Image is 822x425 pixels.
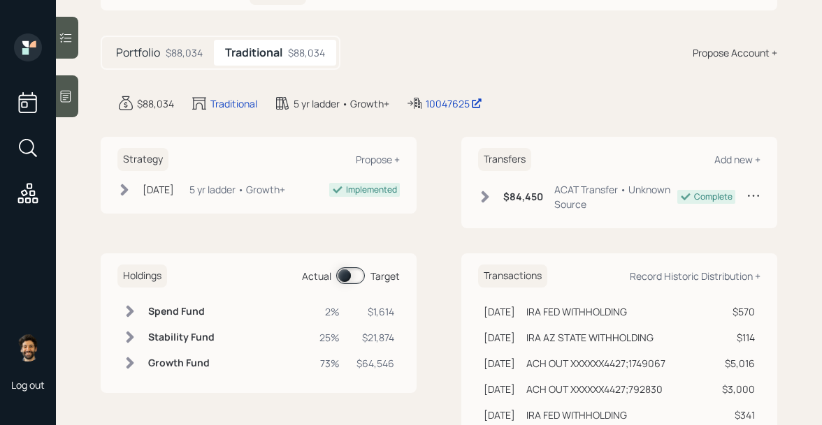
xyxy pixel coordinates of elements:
div: Target [370,269,400,283]
div: IRA AZ STATE WITHHOLDING [526,330,654,345]
div: $21,874 [356,330,394,345]
div: 73% [319,356,340,371]
div: Complete [694,191,733,203]
div: Implemented [346,184,397,196]
h6: Strategy [117,148,168,171]
div: $3,000 [722,382,755,396]
div: $88,034 [137,96,174,111]
div: 2% [319,304,340,319]
div: 5 yr ladder • Growth+ [189,182,285,197]
div: [DATE] [484,330,515,345]
div: Log out [11,378,45,392]
div: Record Historic Distribution + [630,269,760,283]
div: IRA FED WITHHOLDING [526,304,627,319]
div: 25% [319,330,340,345]
h6: Transfers [478,148,531,171]
h6: Holdings [117,264,167,288]
div: [DATE] [484,382,515,396]
div: 5 yr ladder • Growth+ [294,96,389,111]
div: $114 [722,330,755,345]
div: 10047625 [426,96,482,111]
div: Traditional [210,96,257,111]
h6: Spend Fund [148,306,215,318]
div: $5,016 [722,356,755,371]
div: $341 [722,408,755,422]
h6: Growth Fund [148,357,215,369]
div: [DATE] [484,408,515,422]
div: $88,034 [288,45,325,60]
div: Add new + [714,153,760,166]
div: [DATE] [143,182,174,197]
h5: Portfolio [116,46,160,59]
div: $64,546 [356,356,394,371]
div: Propose + [356,153,400,166]
div: [DATE] [484,356,515,371]
div: $570 [722,304,755,319]
div: ACH OUT XXXXXX4427;1749067 [526,356,665,371]
div: [DATE] [484,304,515,319]
h6: $84,450 [503,191,543,203]
h6: Transactions [478,264,547,288]
div: ACH OUT XXXXXX4427;792830 [526,382,663,396]
div: ACAT Transfer • Unknown Source [554,182,677,211]
div: IRA FED WITHHOLDING [526,408,627,422]
h5: Traditional [225,46,282,59]
img: eric-schwartz-headshot.png [14,334,42,361]
div: $1,614 [356,304,394,319]
div: Propose Account + [693,45,777,60]
div: $88,034 [166,45,203,60]
h6: Stability Fund [148,331,215,343]
div: Actual [302,269,331,283]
